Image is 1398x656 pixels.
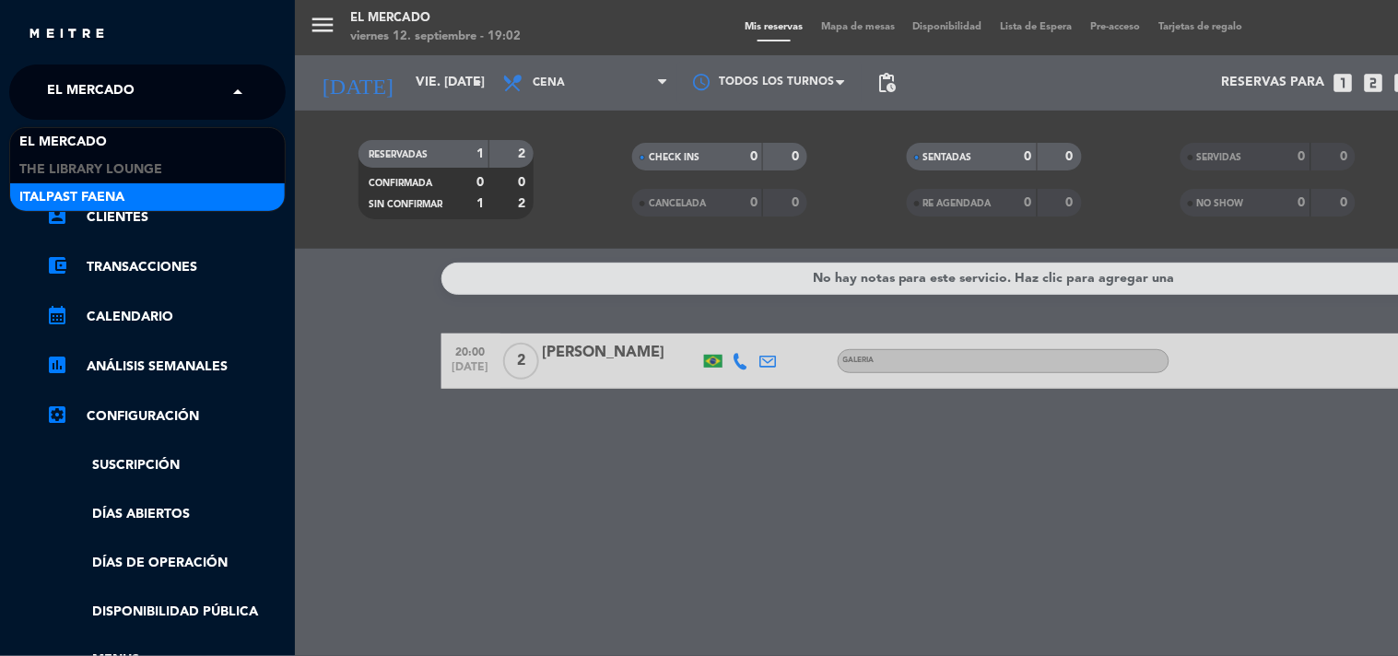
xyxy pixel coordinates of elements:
[47,73,135,111] span: El Mercado
[46,553,286,574] a: Días de Operación
[46,405,286,428] a: Configuración
[46,254,68,276] i: account_balance_wallet
[46,504,286,525] a: Días abiertos
[46,404,68,426] i: settings_applications
[46,256,286,278] a: account_balance_walletTransacciones
[19,187,124,208] span: Italpast Faena
[46,354,68,376] i: assessment
[19,159,162,181] span: The Library Lounge
[46,205,68,227] i: account_box
[28,28,106,41] img: MEITRE
[46,306,286,328] a: calendar_monthCalendario
[19,132,107,153] span: El Mercado
[46,304,68,326] i: calendar_month
[46,356,286,378] a: assessmentANÁLISIS SEMANALES
[46,455,286,476] a: Suscripción
[46,206,286,228] a: account_boxClientes
[46,602,286,623] a: Disponibilidad pública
